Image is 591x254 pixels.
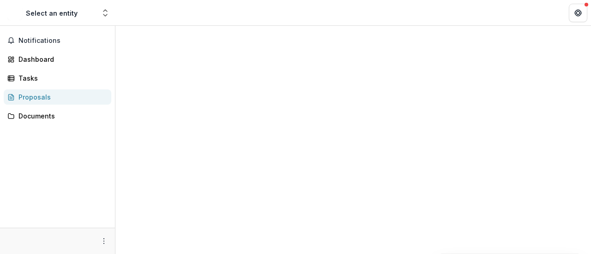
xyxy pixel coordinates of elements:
[99,4,112,22] button: Open entity switcher
[98,236,109,247] button: More
[4,89,111,105] a: Proposals
[4,108,111,124] a: Documents
[18,92,104,102] div: Proposals
[18,73,104,83] div: Tasks
[4,71,111,86] a: Tasks
[26,8,78,18] div: Select an entity
[18,54,104,64] div: Dashboard
[4,33,111,48] button: Notifications
[4,52,111,67] a: Dashboard
[18,37,108,45] span: Notifications
[18,111,104,121] div: Documents
[569,4,587,22] button: Get Help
